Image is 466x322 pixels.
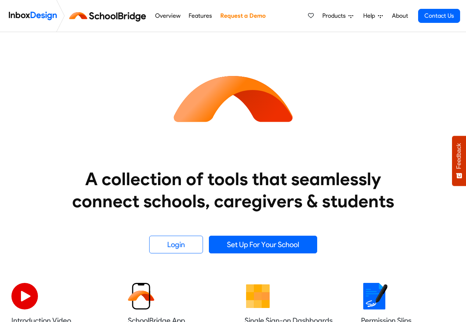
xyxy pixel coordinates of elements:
a: Features [187,8,214,23]
a: About [390,8,410,23]
img: icon_schoolbridge.svg [167,32,299,165]
a: Request a Demo [218,8,267,23]
a: Login [149,236,203,253]
a: Set Up For Your School [209,236,317,253]
img: 2022_07_11_icon_video_playback.svg [11,283,38,309]
img: schoolbridge logo [68,7,151,25]
span: Products [322,11,348,20]
a: Contact Us [418,9,460,23]
a: Overview [153,8,182,23]
a: Help [360,8,386,23]
span: Help [363,11,378,20]
img: 2022_01_13_icon_sb_app.svg [128,283,154,309]
a: Products [319,8,356,23]
button: Feedback - Show survey [452,136,466,186]
heading: A collection of tools that seamlessly connect schools, caregivers & students [58,168,408,212]
img: 2022_01_13_icon_grid.svg [245,283,271,309]
img: 2022_01_18_icon_signature.svg [361,283,388,309]
span: Feedback [456,143,462,169]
